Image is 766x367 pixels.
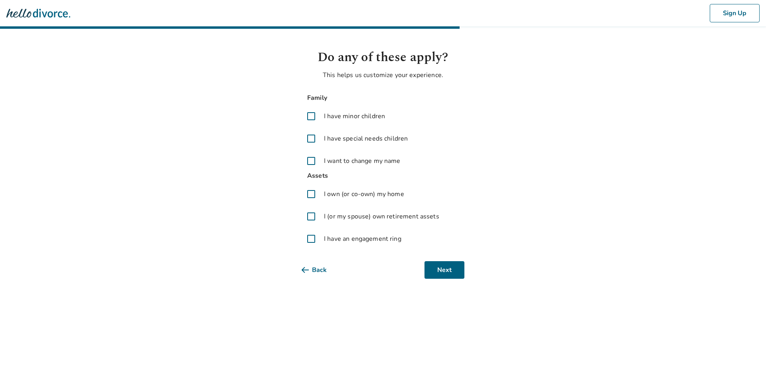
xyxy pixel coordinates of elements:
span: I have minor children [324,111,385,121]
span: I (or my spouse) own retirement assets [324,212,439,221]
span: I own (or co-own) my home [324,189,404,199]
img: Hello Divorce Logo [6,5,70,21]
iframe: Chat Widget [726,329,766,367]
button: Sign Up [710,4,760,22]
span: I want to change my name [324,156,401,166]
h1: Do any of these apply? [302,48,464,67]
span: I have special needs children [324,134,408,143]
button: Back [302,261,340,279]
p: This helps us customize your experience. [302,70,464,80]
button: Next [424,261,464,279]
span: Assets [302,171,464,181]
span: Family [302,93,464,103]
span: I have an engagement ring [324,234,401,244]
